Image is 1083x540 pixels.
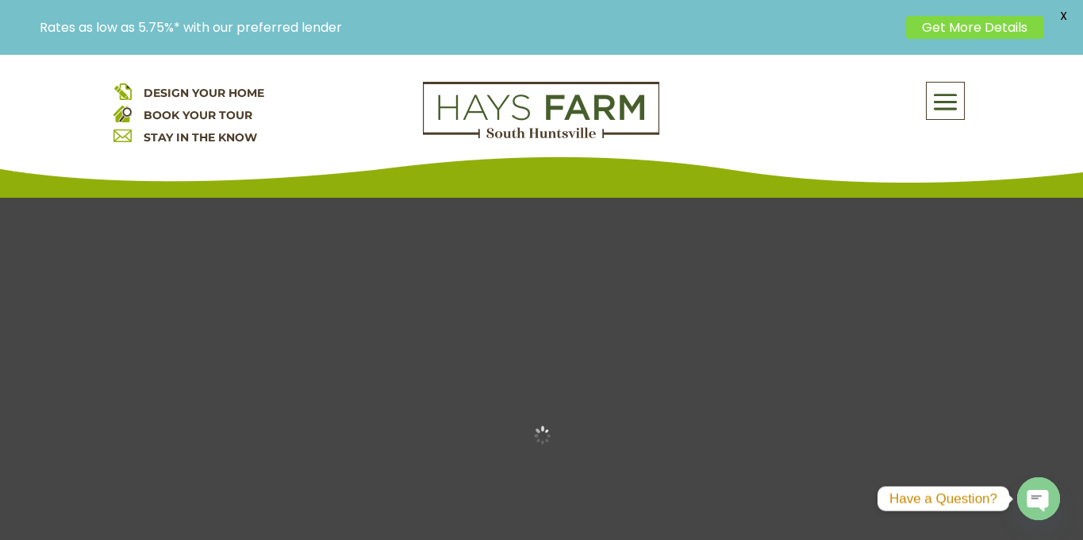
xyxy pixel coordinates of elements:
a: hays farm homes huntsville development [423,128,659,142]
a: BOOK YOUR TOUR [144,108,252,122]
img: book your home tour [113,104,132,122]
img: design your home [113,82,132,100]
img: Logo [423,82,659,139]
p: Rates as low as 5.75%* with our preferred lender [40,20,898,35]
a: Get More Details [906,16,1043,39]
a: STAY IN THE KNOW [144,130,257,145]
span: X [1051,4,1075,28]
a: DESIGN YOUR HOME [144,86,264,100]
